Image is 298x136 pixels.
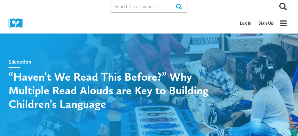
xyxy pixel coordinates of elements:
h1: “Haven’t We Read This Before?” Why Multiple Read Alouds are Key to Building Children’s Language [9,70,230,111]
input: Search Cox Campus [111,1,188,12]
a: Log In [237,17,255,29]
img: Cox Campus [9,18,28,28]
nav: Secondary Mobile Navigation [237,17,277,29]
a: Education [9,59,31,65]
a: Sign Up [255,17,277,29]
button: Open menu [277,17,289,29]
